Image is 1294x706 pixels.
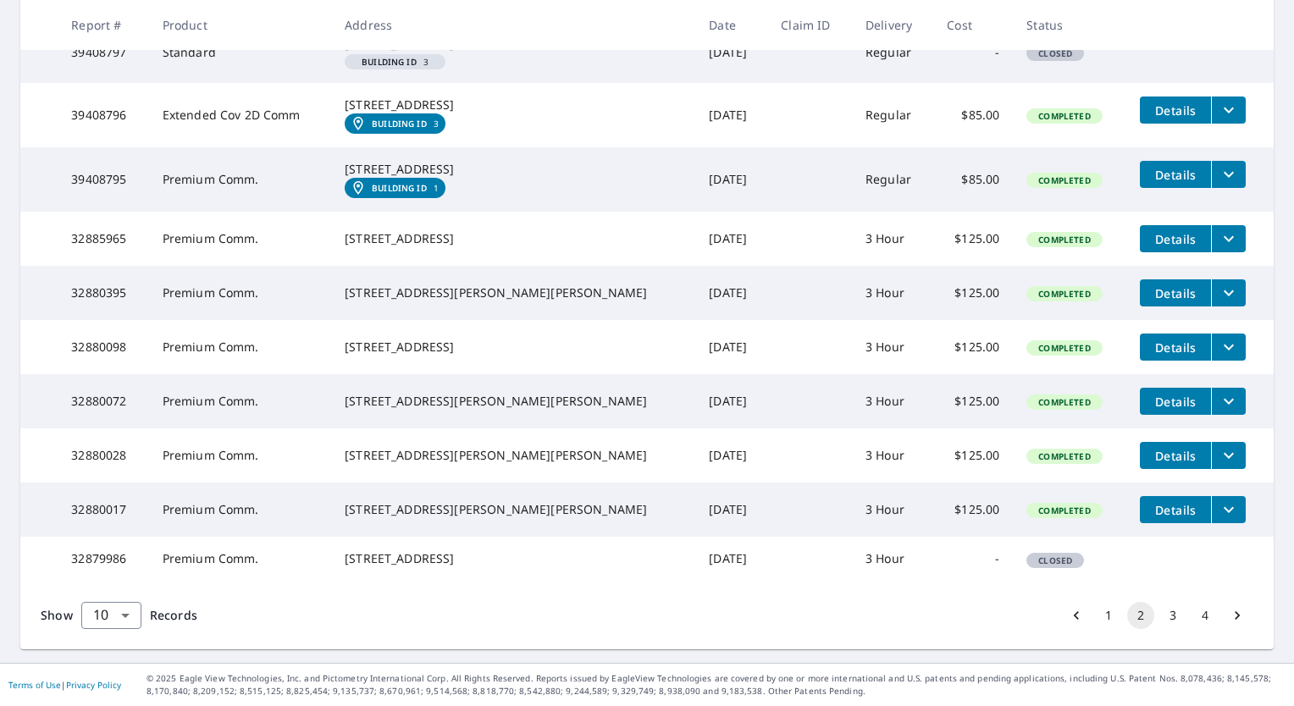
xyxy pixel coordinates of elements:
[933,537,1013,581] td: -
[1140,496,1211,523] button: detailsBtn-32880017
[345,178,445,198] a: Building ID1
[149,374,331,428] td: Premium Comm.
[933,320,1013,374] td: $125.00
[1140,97,1211,124] button: detailsBtn-39408796
[852,428,933,483] td: 3 Hour
[1224,602,1251,629] button: Go to next page
[1028,47,1082,59] span: Closed
[345,447,682,464] div: [STREET_ADDRESS][PERSON_NAME][PERSON_NAME]
[81,602,141,629] div: Show 10 records
[1150,167,1201,183] span: Details
[149,147,331,212] td: Premium Comm.
[1150,394,1201,410] span: Details
[1140,161,1211,188] button: detailsBtn-39408795
[345,284,682,301] div: [STREET_ADDRESS][PERSON_NAME][PERSON_NAME]
[58,83,148,147] td: 39408796
[1159,602,1186,629] button: Go to page 3
[58,147,148,212] td: 39408795
[933,22,1013,83] td: -
[8,679,61,691] a: Terms of Use
[66,679,121,691] a: Privacy Policy
[1028,288,1100,300] span: Completed
[58,374,148,428] td: 32880072
[852,374,933,428] td: 3 Hour
[852,537,933,581] td: 3 Hour
[1211,225,1246,252] button: filesDropdownBtn-32885965
[1192,602,1219,629] button: Go to page 4
[852,83,933,147] td: Regular
[58,483,148,537] td: 32880017
[1140,388,1211,415] button: detailsBtn-32880072
[345,230,682,247] div: [STREET_ADDRESS]
[58,212,148,266] td: 32885965
[1127,602,1154,629] button: page 2
[1140,334,1211,361] button: detailsBtn-32880098
[345,161,682,178] div: [STREET_ADDRESS]
[362,58,417,66] em: Building ID
[1140,442,1211,469] button: detailsBtn-32880028
[1150,502,1201,518] span: Details
[1028,505,1100,516] span: Completed
[1140,225,1211,252] button: detailsBtn-32885965
[1063,602,1090,629] button: Go to previous page
[1095,602,1122,629] button: Go to page 1
[41,607,73,623] span: Show
[149,428,331,483] td: Premium Comm.
[1028,110,1100,122] span: Completed
[933,428,1013,483] td: $125.00
[8,680,121,690] p: |
[149,320,331,374] td: Premium Comm.
[852,266,933,320] td: 3 Hour
[149,483,331,537] td: Premium Comm.
[1211,334,1246,361] button: filesDropdownBtn-32880098
[1211,496,1246,523] button: filesDropdownBtn-32880017
[933,212,1013,266] td: $125.00
[58,428,148,483] td: 32880028
[852,22,933,83] td: Regular
[150,607,197,623] span: Records
[852,320,933,374] td: 3 Hour
[695,147,767,212] td: [DATE]
[58,22,148,83] td: 39408797
[345,113,445,134] a: Building ID3
[695,83,767,147] td: [DATE]
[1028,174,1100,186] span: Completed
[149,83,331,147] td: Extended Cov 2D Comm
[149,537,331,581] td: Premium Comm.
[695,266,767,320] td: [DATE]
[1211,161,1246,188] button: filesDropdownBtn-39408795
[345,550,682,567] div: [STREET_ADDRESS]
[1028,554,1082,566] span: Closed
[695,320,767,374] td: [DATE]
[852,147,933,212] td: Regular
[1211,97,1246,124] button: filesDropdownBtn-39408796
[695,374,767,428] td: [DATE]
[933,147,1013,212] td: $85.00
[149,266,331,320] td: Premium Comm.
[345,339,682,356] div: [STREET_ADDRESS]
[1150,448,1201,464] span: Details
[1028,342,1100,354] span: Completed
[351,58,439,66] span: 3
[372,183,427,193] em: Building ID
[1150,339,1201,356] span: Details
[695,537,767,581] td: [DATE]
[1028,396,1100,408] span: Completed
[147,672,1286,698] p: © 2025 Eagle View Technologies, Inc. and Pictometry International Corp. All Rights Reserved. Repo...
[345,393,682,410] div: [STREET_ADDRESS][PERSON_NAME][PERSON_NAME]
[1028,450,1100,462] span: Completed
[852,483,933,537] td: 3 Hour
[81,592,141,639] div: 10
[695,428,767,483] td: [DATE]
[372,119,427,129] em: Building ID
[695,22,767,83] td: [DATE]
[1060,602,1253,629] nav: pagination navigation
[1211,388,1246,415] button: filesDropdownBtn-32880072
[695,483,767,537] td: [DATE]
[852,212,933,266] td: 3 Hour
[1211,279,1246,306] button: filesDropdownBtn-32880395
[1150,231,1201,247] span: Details
[1150,102,1201,119] span: Details
[149,212,331,266] td: Premium Comm.
[933,266,1013,320] td: $125.00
